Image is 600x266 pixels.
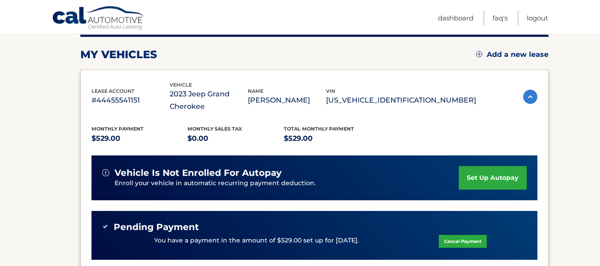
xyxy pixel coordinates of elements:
[527,11,548,25] a: Logout
[91,132,188,145] p: $529.00
[115,167,282,179] span: vehicle is not enrolled for autopay
[170,88,248,113] p: 2023 Jeep Grand Cherokee
[115,179,459,188] p: Enroll your vehicle in automatic recurring payment deduction.
[91,126,143,132] span: Monthly Payment
[493,11,508,25] a: FAQ's
[187,132,284,145] p: $0.00
[52,6,145,32] a: Cal Automotive
[284,132,380,145] p: $529.00
[523,90,537,104] img: accordion-active.svg
[170,82,192,88] span: vehicle
[439,235,487,248] a: Cancel Payment
[102,169,109,176] img: alert-white.svg
[284,126,354,132] span: Total Monthly Payment
[114,222,199,233] span: Pending Payment
[248,94,326,107] p: [PERSON_NAME]
[476,50,548,59] a: Add a new lease
[91,88,135,94] span: lease account
[91,94,170,107] p: #44455541151
[187,126,242,132] span: Monthly sales Tax
[154,236,359,246] p: You have a payment in the amount of $529.00 set up for [DATE].
[248,88,263,94] span: name
[102,223,108,230] img: check-green.svg
[326,88,335,94] span: vin
[459,166,526,190] a: set up autopay
[438,11,473,25] a: Dashboard
[476,51,482,57] img: add.svg
[80,48,157,61] h2: my vehicles
[326,94,476,107] p: [US_VEHICLE_IDENTIFICATION_NUMBER]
